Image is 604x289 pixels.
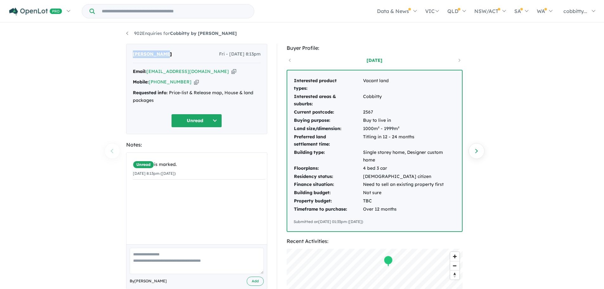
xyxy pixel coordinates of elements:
[363,173,456,181] td: [DEMOGRAPHIC_DATA] citizen
[294,181,363,189] td: Finance situation:
[294,108,363,116] td: Current postcode:
[294,164,363,173] td: Floorplans:
[363,133,456,149] td: Titling in 12 - 24 months
[363,116,456,125] td: Buy to live in
[363,205,456,213] td: Over 12 months
[294,148,363,164] td: Building type:
[363,77,456,93] td: Vacant land
[287,44,463,52] div: Buyer Profile:
[294,219,456,225] div: Submitted on [DATE] 01:33pm ([DATE])
[171,114,222,128] button: Unread
[347,57,401,63] a: [DATE]
[383,255,393,267] div: Map marker
[9,8,62,16] img: Openlot PRO Logo White
[146,69,229,74] a: [EMAIL_ADDRESS][DOMAIN_NAME]
[294,116,363,125] td: Buying purpose:
[363,108,456,116] td: 2567
[149,79,192,85] a: [PHONE_NUMBER]
[96,4,253,18] input: Try estate name, suburb, builder or developer
[170,30,237,36] strong: Cobbitty by [PERSON_NAME]
[126,30,237,36] a: 902Enquiries forCobbitty by [PERSON_NAME]
[450,252,459,261] button: Zoom in
[363,197,456,205] td: TBC
[133,90,168,95] strong: Requested info:
[450,261,459,270] button: Zoom out
[287,237,463,246] div: Recent Activities:
[363,148,456,164] td: Single storey home, Designer custom home
[294,77,363,93] td: Interested product types:
[294,173,363,181] td: Residency status:
[133,171,176,176] small: [DATE] 8:13pm ([DATE])
[133,89,261,104] div: Price-list & Release map, House & land packages
[126,30,478,37] nav: breadcrumb
[126,141,267,149] div: Notes:
[133,161,265,168] div: is marked.
[294,197,363,205] td: Property budget:
[133,69,146,74] strong: Email:
[294,205,363,213] td: Timeframe to purchase:
[247,277,264,286] button: Add
[130,278,167,284] span: By [PERSON_NAME]
[363,181,456,189] td: Need to sell an existing property first
[219,50,261,58] span: Fri - [DATE] 8:13pm
[133,79,149,85] strong: Mobile:
[294,133,363,149] td: Preferred land settlement time:
[450,270,459,279] button: Reset bearing to north
[133,161,154,168] span: Unread
[563,8,587,14] span: cobbitty...
[133,50,172,58] span: [PERSON_NAME]
[294,125,363,133] td: Land size/dimension:
[231,68,236,75] button: Copy
[363,164,456,173] td: 4 bed 3 car
[363,189,456,197] td: Not sure
[294,93,363,108] td: Interested areas & suburbs:
[194,79,199,85] button: Copy
[294,189,363,197] td: Building budget:
[363,125,456,133] td: 1000m² - 1999m²
[363,93,456,108] td: Cobbitty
